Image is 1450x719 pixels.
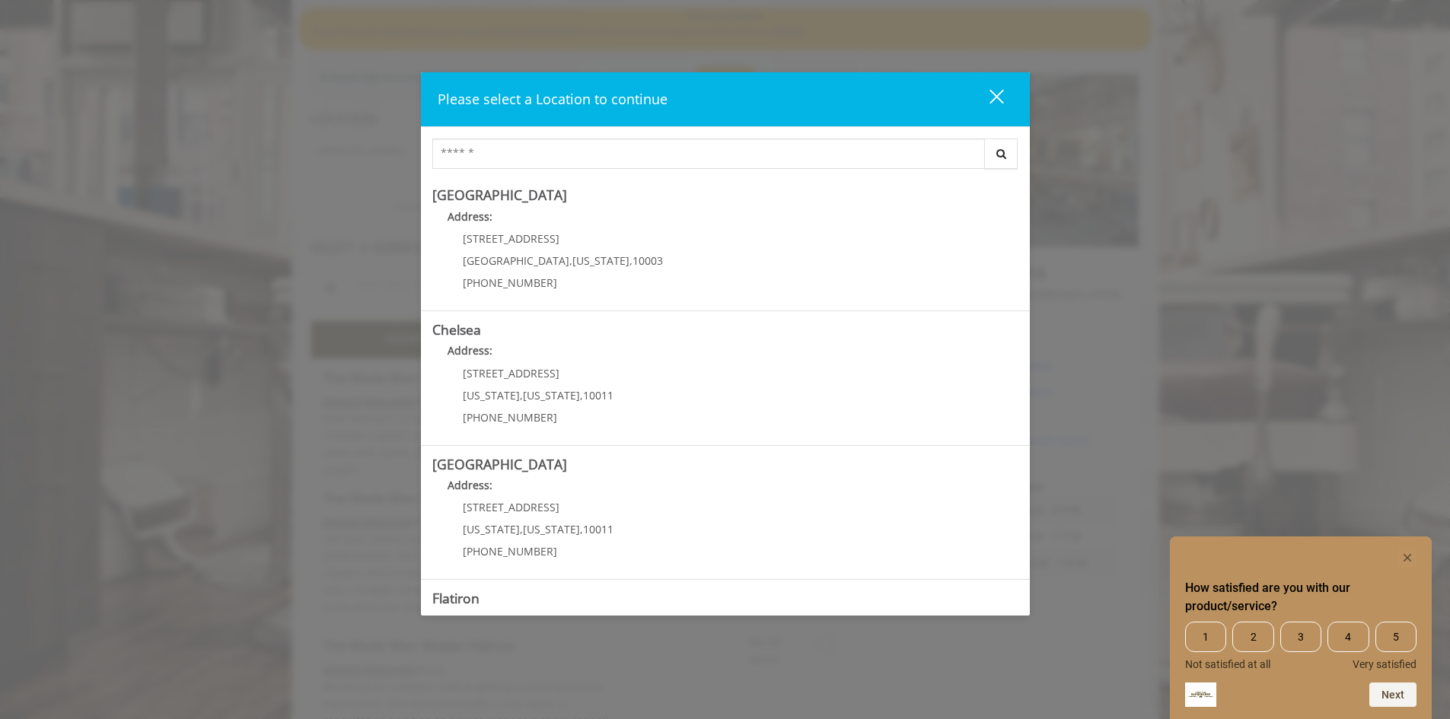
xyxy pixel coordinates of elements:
[580,522,583,536] span: ,
[1185,549,1417,707] div: How satisfied are you with our product/service? Select an option from 1 to 5, with 1 being Not sa...
[432,138,985,169] input: Search Center
[463,544,557,558] span: [PHONE_NUMBER]
[572,253,629,268] span: [US_STATE]
[463,253,569,268] span: [GEOGRAPHIC_DATA]
[448,209,492,224] b: Address:
[961,84,1013,115] button: close dialog
[583,522,613,536] span: 10011
[523,522,580,536] span: [US_STATE]
[463,410,557,425] span: [PHONE_NUMBER]
[432,186,567,204] b: [GEOGRAPHIC_DATA]
[972,88,1002,111] div: close dialog
[448,478,492,492] b: Address:
[463,388,520,402] span: [US_STATE]
[1185,658,1270,670] span: Not satisfied at all
[432,320,481,339] b: Chelsea
[569,253,572,268] span: ,
[463,522,520,536] span: [US_STATE]
[1369,682,1417,707] button: Next question
[1353,658,1417,670] span: Very satisfied
[580,388,583,402] span: ,
[1280,622,1321,652] span: 3
[463,500,559,514] span: [STREET_ADDRESS]
[463,231,559,246] span: [STREET_ADDRESS]
[520,522,523,536] span: ,
[463,366,559,380] span: [STREET_ADDRESS]
[432,138,1018,177] div: Center Select
[1327,622,1369,652] span: 4
[583,388,613,402] span: 10011
[633,253,663,268] span: 10003
[1375,622,1417,652] span: 5
[1185,579,1417,616] h2: How satisfied are you with our product/service? Select an option from 1 to 5, with 1 being Not sa...
[1185,622,1226,652] span: 1
[448,343,492,358] b: Address:
[1232,622,1273,652] span: 2
[438,90,668,108] span: Please select a Location to continue
[629,253,633,268] span: ,
[432,455,567,473] b: [GEOGRAPHIC_DATA]
[1185,622,1417,670] div: How satisfied are you with our product/service? Select an option from 1 to 5, with 1 being Not sa...
[1398,549,1417,567] button: Hide survey
[993,148,1010,159] i: Search button
[432,589,480,607] b: Flatiron
[523,388,580,402] span: [US_STATE]
[520,388,523,402] span: ,
[463,275,557,290] span: [PHONE_NUMBER]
